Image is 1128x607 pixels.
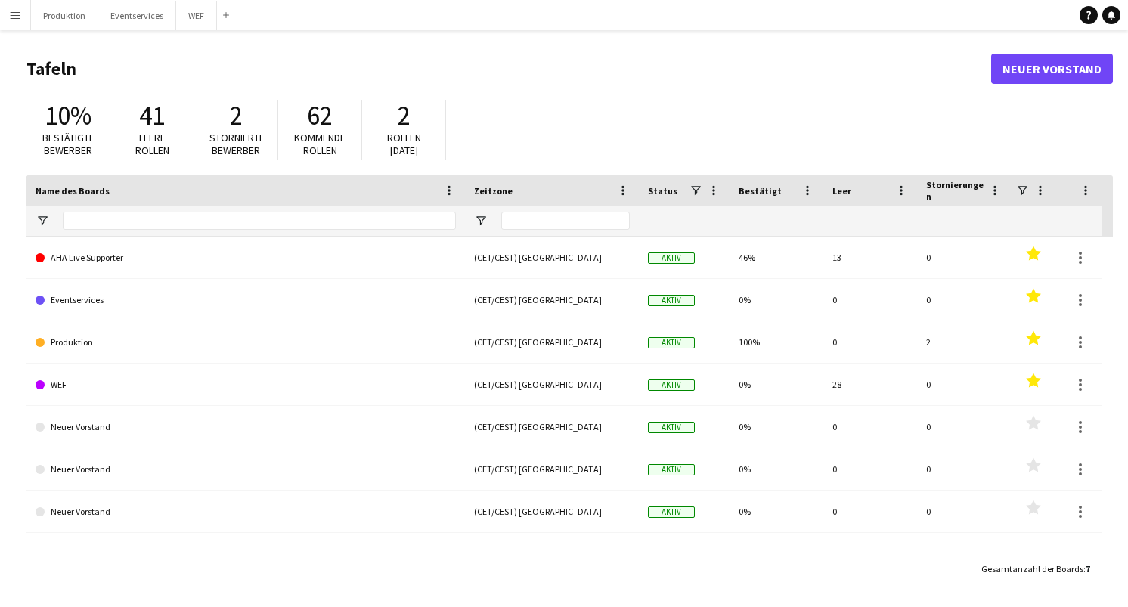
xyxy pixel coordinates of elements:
[307,99,333,132] span: 62
[465,321,639,363] div: (CET/CEST) [GEOGRAPHIC_DATA]
[730,448,823,490] div: 0%
[36,491,456,533] a: Neuer Vorstand
[387,131,421,157] span: Rollen [DATE]
[917,406,1011,448] div: 0
[465,491,639,532] div: (CET/CEST) [GEOGRAPHIC_DATA]
[36,279,456,321] a: Eventservices
[823,448,917,490] div: 0
[230,99,243,132] span: 2
[991,54,1113,84] a: Neuer Vorstand
[917,448,1011,490] div: 0
[465,448,639,490] div: (CET/CEST) [GEOGRAPHIC_DATA]
[501,212,630,230] input: Zeitzone Filtereingang
[917,364,1011,405] div: 0
[917,237,1011,278] div: 0
[730,279,823,321] div: 0%
[917,279,1011,321] div: 0
[398,99,411,132] span: 2
[36,214,49,228] button: Filtermenü öffnen
[42,131,95,157] span: Bestätigte Bewerber
[739,185,782,197] span: Bestätigt
[832,185,851,197] span: Leer
[648,185,677,197] span: Status
[730,491,823,532] div: 0%
[176,1,217,30] button: WEF
[917,491,1011,532] div: 0
[648,506,695,518] span: Aktiv
[823,491,917,532] div: 0
[474,185,513,197] span: Zeitzone
[135,131,169,157] span: Leere Rollen
[823,364,917,405] div: 28
[465,279,639,321] div: (CET/CEST) [GEOGRAPHIC_DATA]
[648,337,695,348] span: Aktiv
[648,295,695,306] span: Aktiv
[45,99,91,132] span: 10%
[917,321,1011,363] div: 2
[465,237,639,278] div: (CET/CEST) [GEOGRAPHIC_DATA]
[648,422,695,433] span: Aktiv
[36,448,456,491] a: Neuer Vorstand
[823,321,917,363] div: 0
[730,364,823,405] div: 0%
[36,185,110,197] span: Name des Boards
[981,554,1090,584] div: :
[474,214,488,228] button: Filtermenü öffnen
[823,279,917,321] div: 0
[36,364,456,406] a: WEF
[36,406,456,448] a: Neuer Vorstand
[823,237,917,278] div: 13
[209,131,265,157] span: Stornierte Bewerber
[981,563,1083,574] span: Gesamtanzahl der Boards
[139,99,165,132] span: 41
[26,57,991,80] h1: Tafeln
[31,1,98,30] button: Produktion
[730,321,823,363] div: 100%
[648,464,695,475] span: Aktiv
[730,406,823,448] div: 0%
[648,379,695,391] span: Aktiv
[36,321,456,364] a: Produktion
[730,237,823,278] div: 46%
[63,212,456,230] input: Name des Boards Filtereingang
[98,1,176,30] button: Eventservices
[465,364,639,405] div: (CET/CEST) [GEOGRAPHIC_DATA]
[648,252,695,264] span: Aktiv
[823,406,917,448] div: 0
[294,131,346,157] span: Kommende Rollen
[926,179,984,202] span: Stornierungen
[36,237,456,279] a: AHA Live Supporter
[465,406,639,448] div: (CET/CEST) [GEOGRAPHIC_DATA]
[1086,563,1090,574] span: 7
